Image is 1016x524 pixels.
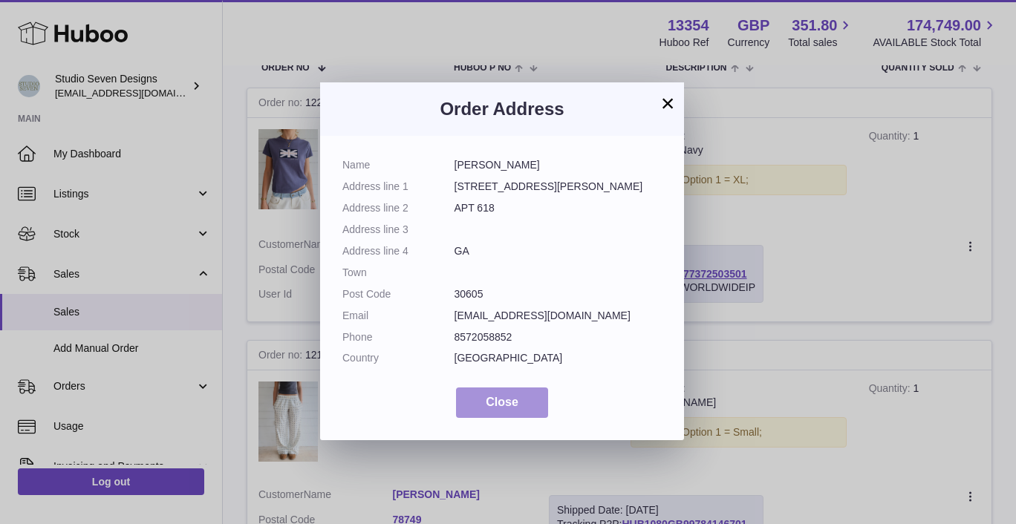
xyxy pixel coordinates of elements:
dd: [EMAIL_ADDRESS][DOMAIN_NAME] [455,309,662,323]
dd: 8572058852 [455,330,662,344]
dd: 30605 [455,287,662,301]
button: × [659,94,677,112]
dt: Address line 1 [342,180,455,194]
dd: [GEOGRAPHIC_DATA] [455,351,662,365]
dt: Phone [342,330,455,344]
dd: [STREET_ADDRESS][PERSON_NAME] [455,180,662,194]
dt: Name [342,158,455,172]
dt: Country [342,351,455,365]
dt: Town [342,266,455,280]
button: Close [456,387,548,418]
span: Close [486,396,518,408]
dt: Address line 3 [342,223,455,237]
dd: [PERSON_NAME] [455,158,662,172]
h3: Order Address [342,97,662,121]
dd: APT 618 [455,201,662,215]
dt: Email [342,309,455,323]
dt: Address line 4 [342,244,455,258]
dd: GA [455,244,662,258]
dt: Post Code [342,287,455,301]
dt: Address line 2 [342,201,455,215]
